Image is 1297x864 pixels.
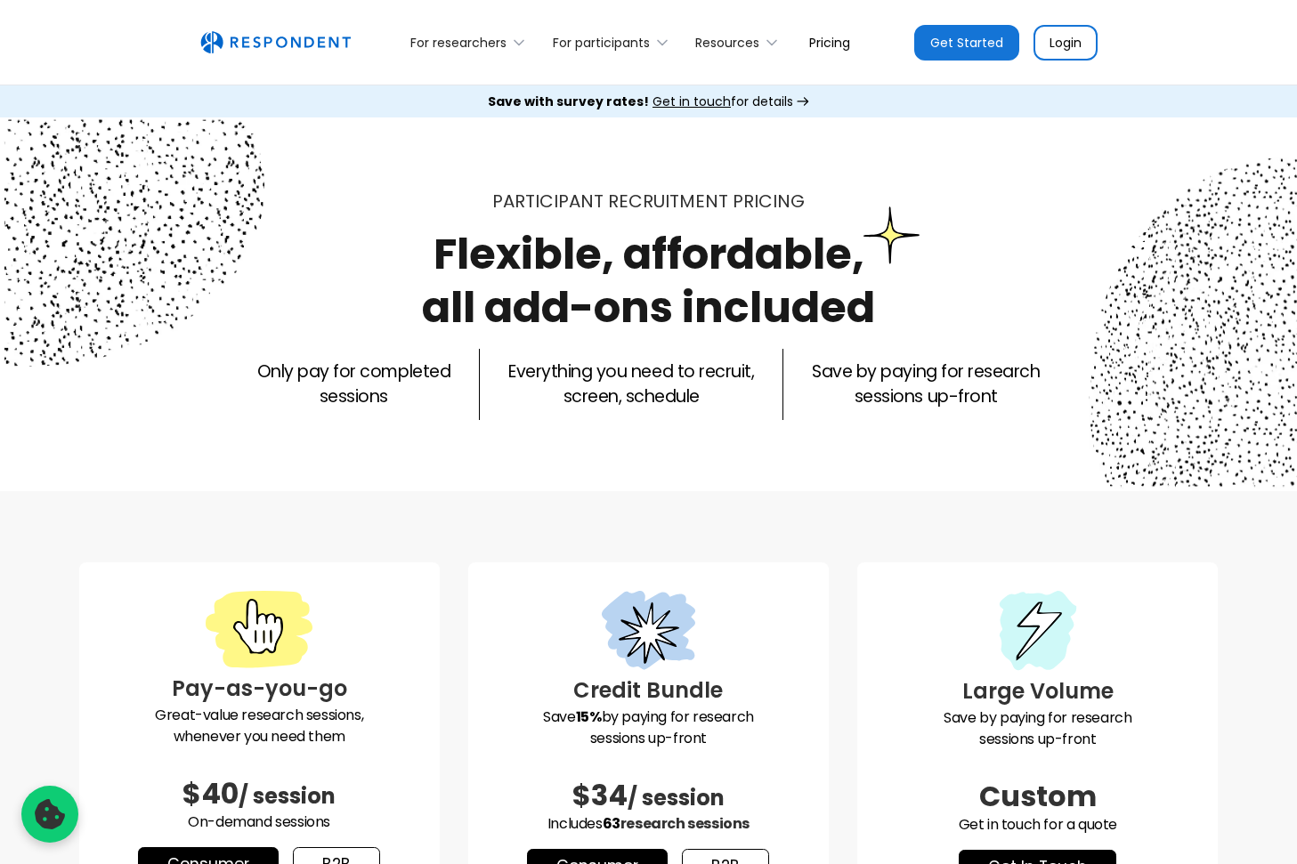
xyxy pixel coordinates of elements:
p: Includes [482,813,815,835]
p: Save by paying for research sessions up-front [812,359,1040,409]
strong: Save with survey rates! [488,93,649,110]
p: On-demand sessions [93,812,426,833]
p: Great-value research sessions, whenever you need them [93,705,426,747]
span: / session [628,783,725,812]
p: Get in touch for a quote [871,814,1204,836]
div: Resources [695,34,759,52]
span: Participant recruitment [492,189,728,214]
p: Only pay for completed sessions [257,359,450,409]
span: $34 [572,775,628,815]
span: PRICING [733,189,805,214]
div: Resources [685,21,795,63]
h1: Flexible, affordable, all add-ons included [422,224,875,337]
span: Get in touch [653,93,731,110]
h3: Large Volume [871,675,1204,707]
p: Save by paying for research sessions up-front [482,707,815,749]
span: / session [239,781,336,811]
div: For researchers [401,21,542,63]
div: For participants [553,34,650,52]
div: For researchers [410,34,507,52]
span: Custom [979,776,1097,816]
span: 63 [603,813,620,834]
div: for details [488,93,793,110]
strong: 15% [576,707,602,727]
p: Save by paying for research sessions up-front [871,707,1204,750]
div: For participants [542,21,685,63]
img: Untitled UI logotext [200,31,351,54]
a: Login [1034,25,1098,61]
p: Everything you need to recruit, screen, schedule [508,359,754,409]
h3: Pay-as-you-go [93,673,426,705]
span: research sessions [620,813,750,834]
a: Get Started [914,25,1019,61]
h3: Credit Bundle [482,674,815,707]
span: $40 [182,773,239,813]
a: home [200,31,351,54]
a: Pricing [795,21,864,63]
